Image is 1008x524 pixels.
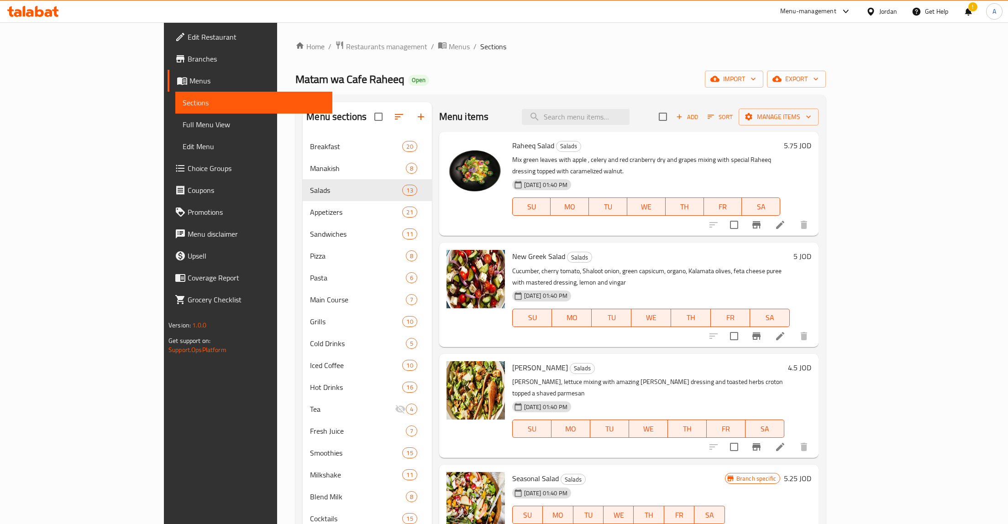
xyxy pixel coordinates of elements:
div: Menu-management [780,6,836,17]
span: MO [546,508,569,522]
span: Cold Drinks [310,338,405,349]
span: Coverage Report [188,272,325,283]
span: Upsell [188,250,325,261]
a: Edit menu item [775,331,786,342]
span: FR [668,508,691,522]
span: Seasonal Salad [512,472,559,485]
button: MO [551,197,589,216]
button: delete [793,436,815,458]
span: Pizza [310,250,405,261]
span: 7 [406,296,417,304]
button: TH [668,420,707,438]
button: import [705,71,763,88]
button: TU [589,197,627,216]
span: 11 [403,230,416,239]
div: Pasta6 [303,267,431,289]
span: TU [577,508,600,522]
button: FR [704,197,742,216]
a: Branches [168,48,332,70]
nav: breadcrumb [295,41,826,52]
button: FR [707,420,745,438]
span: 7 [406,427,417,436]
span: Menus [189,75,325,86]
a: Coupons [168,179,332,201]
span: 5 [406,339,417,348]
span: FR [708,200,739,213]
span: Menus [449,41,470,52]
div: Breakfast [310,141,402,152]
span: Edit Menu [183,141,325,152]
span: Sort items [702,110,739,124]
span: Select section [653,107,672,126]
span: 20 [403,142,416,151]
div: items [402,513,417,524]
div: Open [408,75,429,86]
span: SU [516,422,548,436]
div: Pasta [310,272,405,283]
span: SA [754,311,786,324]
a: Choice Groups [168,157,332,179]
button: Branch-specific-item [745,214,767,236]
button: delete [793,325,815,347]
div: Jordan [879,6,897,16]
div: Main Course7 [303,289,431,311]
span: FR [714,311,747,324]
div: items [406,425,417,436]
input: search [522,109,630,125]
button: FR [664,506,694,524]
div: Tea4 [303,398,431,420]
p: [PERSON_NAME], lettuce mixing with amazing [PERSON_NAME] dressing and toasted herbs croton topped... [512,376,784,399]
span: Get support on: [168,335,210,347]
span: Full Menu View [183,119,325,130]
span: New Greek Salad [512,249,565,263]
img: New Greek Salad [446,250,505,308]
button: SU [512,309,552,327]
div: items [402,447,417,458]
div: Grills [310,316,402,327]
h6: 4.5 JOD [788,361,811,374]
button: TU [590,420,629,438]
span: Cocktails [310,513,402,524]
div: Iced Coffee10 [303,354,431,376]
span: 4 [406,405,417,414]
span: SA [749,422,781,436]
a: Full Menu View [175,114,332,135]
a: Edit Menu [175,135,332,157]
button: WE [604,506,634,524]
div: Smoothies [310,447,402,458]
span: TH [675,311,707,324]
span: Raheeq Salad [512,139,554,152]
div: items [402,360,417,371]
span: Add item [672,110,702,124]
div: Pizza8 [303,245,431,267]
span: Hot Drinks [310,382,402,393]
div: Fresh Juice7 [303,420,431,442]
li: / [473,41,477,52]
a: Edit menu item [775,441,786,452]
h6: 5.75 JOD [784,139,811,152]
span: TH [637,508,660,522]
span: [PERSON_NAME] [512,361,568,374]
span: Promotions [188,207,325,218]
button: SU [512,506,543,524]
span: Sections [480,41,506,52]
div: Salads [570,363,595,374]
a: Grocery Checklist [168,289,332,311]
div: Iced Coffee [310,360,402,371]
button: SA [745,420,784,438]
span: 15 [403,449,416,457]
img: Raheeq Salad [446,139,505,197]
span: FR [710,422,742,436]
div: Salads [567,252,592,263]
div: items [402,316,417,327]
span: TH [669,200,700,213]
div: Salads [561,474,586,485]
div: items [406,404,417,415]
a: Edit Restaurant [168,26,332,48]
span: Select to update [724,437,744,457]
div: Salads [556,141,581,152]
button: MO [552,309,592,327]
h6: 5.25 JOD [784,472,811,485]
span: Grocery Checklist [188,294,325,305]
span: Open [408,76,429,84]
